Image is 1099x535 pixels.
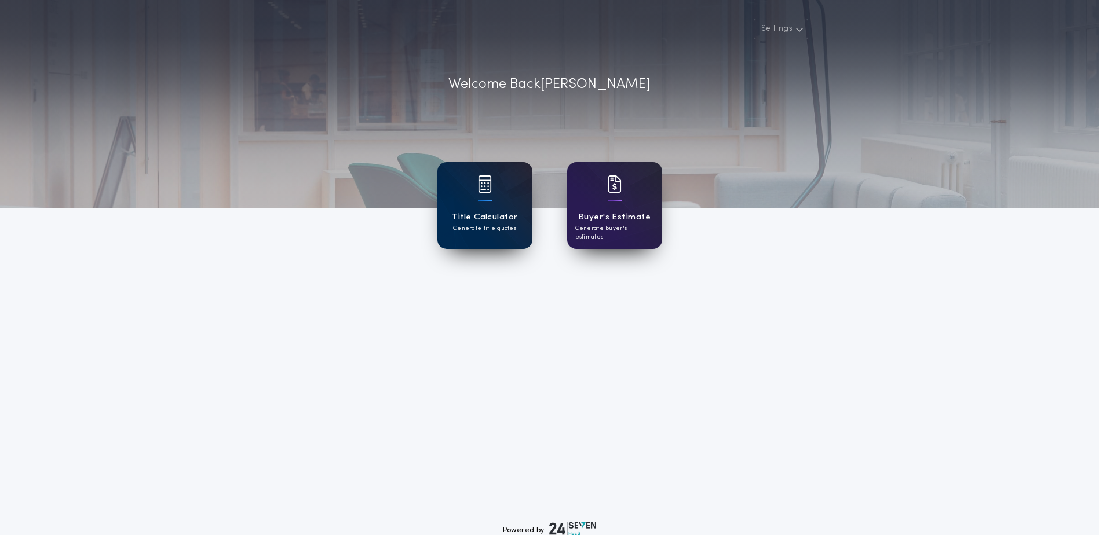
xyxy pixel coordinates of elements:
[478,175,492,193] img: card icon
[437,162,532,249] a: card iconTitle CalculatorGenerate title quotes
[608,175,622,193] img: card icon
[575,224,654,241] p: Generate buyer's estimates
[567,162,662,249] a: card iconBuyer's EstimateGenerate buyer's estimates
[754,19,808,39] button: Settings
[453,224,516,233] p: Generate title quotes
[448,74,651,95] p: Welcome Back [PERSON_NAME]
[451,211,517,224] h1: Title Calculator
[578,211,651,224] h1: Buyer's Estimate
